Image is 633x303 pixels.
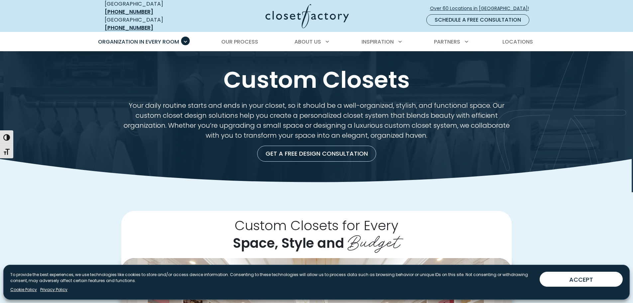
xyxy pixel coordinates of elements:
[233,234,344,252] span: Space, Style and
[257,146,376,162] a: Get a Free Design Consultation
[348,227,400,253] span: Budget
[121,100,512,140] p: Your daily routine starts and ends in your closet, so it should be a well-organized, stylish, and...
[98,38,179,46] span: Organization in Every Room
[430,3,535,14] a: Over 60 Locations in [GEOGRAPHIC_DATA]!
[103,67,530,92] h1: Custom Closets
[294,38,321,46] span: About Us
[362,38,394,46] span: Inspiration
[434,38,460,46] span: Partners
[502,38,533,46] span: Locations
[40,287,67,293] a: Privacy Policy
[221,38,258,46] span: Our Process
[10,272,534,284] p: To provide the best experiences, we use technologies like cookies to store and/or access device i...
[93,33,540,51] nav: Primary Menu
[540,272,623,287] button: ACCEPT
[105,8,153,16] a: [PHONE_NUMBER]
[105,24,153,32] a: [PHONE_NUMBER]
[235,216,398,235] span: Custom Closets for Every
[10,287,37,293] a: Cookie Policy
[265,4,349,28] img: Closet Factory Logo
[426,14,529,26] a: Schedule a Free Consultation
[105,16,201,32] div: [GEOGRAPHIC_DATA]
[430,5,534,12] span: Over 60 Locations in [GEOGRAPHIC_DATA]!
